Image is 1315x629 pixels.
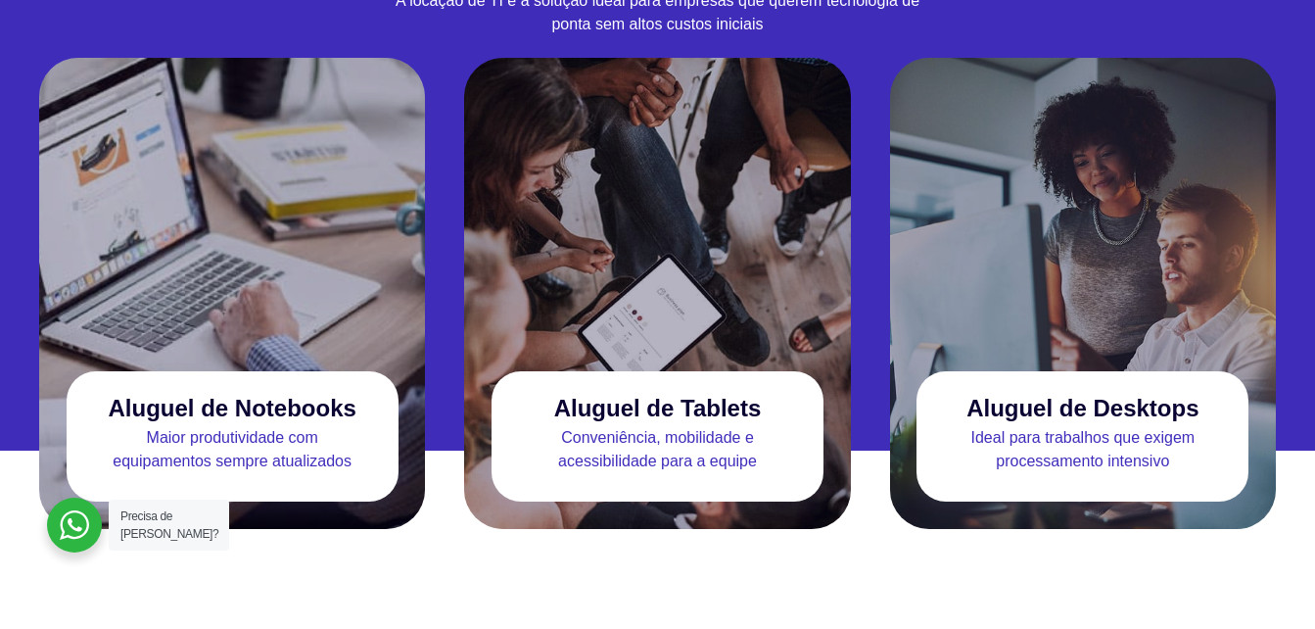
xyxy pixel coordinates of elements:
iframe: Chat Widget [963,378,1315,629]
h3: Aluguel de Notebooks [108,395,355,421]
p: Maior produtividade com equipamentos sempre atualizados [67,426,399,473]
span: Precisa de [PERSON_NAME]? [120,509,218,541]
p: Ideal para trabalhos que exigem processamento intensivo [916,426,1248,473]
p: Conveniência, mobilidade e acessibilidade para a equipe [492,426,823,473]
div: Widget de chat [963,378,1315,629]
h3: Aluguel de Tablets [554,395,762,421]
